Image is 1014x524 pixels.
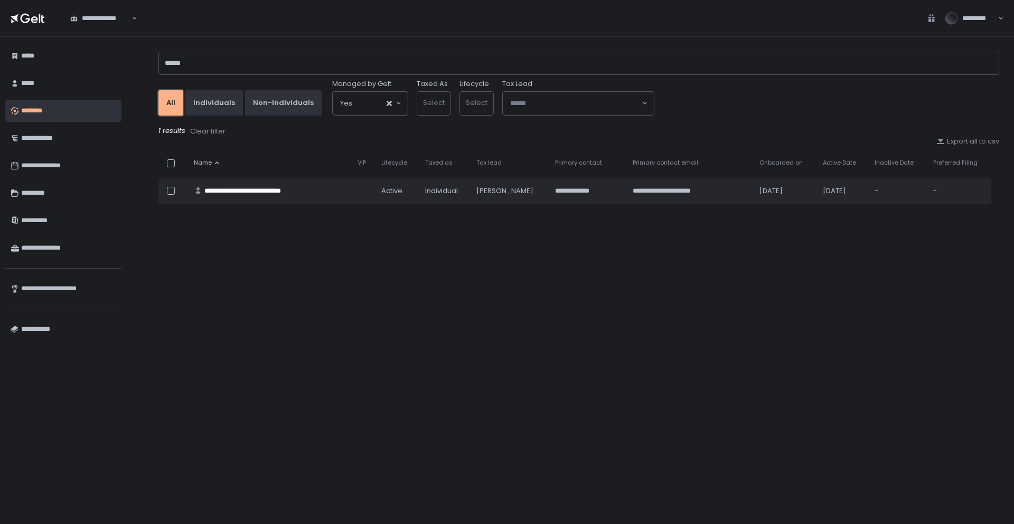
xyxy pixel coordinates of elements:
button: Export all to csv [936,137,999,146]
div: - [933,186,985,196]
span: Onboarded on [759,159,803,167]
div: - [875,186,921,196]
span: Select [466,98,487,108]
input: Search for option [352,98,386,109]
button: Clear Selected [387,101,392,106]
div: [DATE] [759,186,810,196]
button: Individuals [185,90,243,116]
span: Name [194,159,212,167]
span: VIP [358,159,366,167]
div: [PERSON_NAME] [476,186,542,196]
div: All [166,98,175,108]
div: Individuals [193,98,235,108]
div: Individual [425,186,464,196]
div: Non-Individuals [253,98,314,108]
div: Clear filter [190,127,226,136]
button: Clear filter [190,126,226,137]
span: Yes [340,98,352,109]
label: Lifecycle [459,79,489,89]
button: Non-Individuals [245,90,322,116]
div: 1 results [158,126,999,137]
span: Select [423,98,445,108]
button: All [158,90,183,116]
input: Search for option [510,98,641,109]
div: [DATE] [823,186,862,196]
div: Search for option [503,92,654,115]
div: Search for option [333,92,408,115]
span: Taxed as [425,159,453,167]
span: Managed by Gelt [332,79,391,89]
span: Preferred Filing [933,159,978,167]
span: Tax lead [476,159,502,167]
span: Lifecycle [381,159,407,167]
div: Search for option [63,7,137,30]
span: Primary contact [555,159,602,167]
label: Taxed As [417,79,448,89]
span: Primary contact email [633,159,698,167]
input: Search for option [130,13,131,24]
span: Active Date [823,159,856,167]
span: Inactive Date [875,159,914,167]
span: Tax Lead [502,79,532,89]
span: active [381,186,402,196]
